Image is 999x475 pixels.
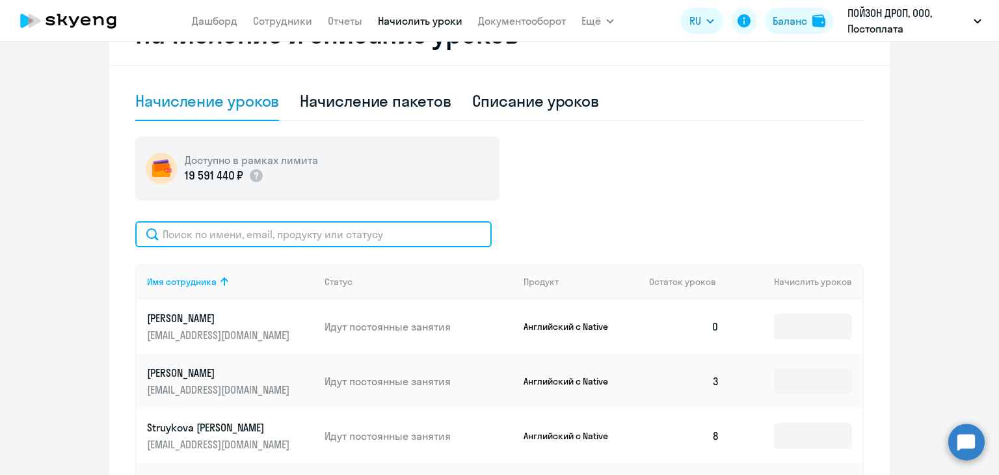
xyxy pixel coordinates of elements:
[135,18,864,49] h2: Начисление и списание уроков
[841,5,988,36] button: ПОЙЗОН ДРОП, ООО, Постоплата
[147,276,314,288] div: Имя сотрудника
[765,8,833,34] button: Балансbalance
[524,276,639,288] div: Продукт
[185,167,243,184] p: 19 591 440 ₽
[147,311,314,342] a: [PERSON_NAME][EMAIL_ADDRESS][DOMAIN_NAME]
[147,366,314,397] a: [PERSON_NAME][EMAIL_ADDRESS][DOMAIN_NAME]
[524,375,621,387] p: Английский с Native
[581,13,601,29] span: Ещё
[253,14,312,27] a: Сотрудники
[472,90,600,111] div: Списание уроков
[147,420,293,435] p: Struykova [PERSON_NAME]
[689,13,701,29] span: RU
[639,299,730,354] td: 0
[325,429,513,443] p: Идут постоянные занятия
[773,13,807,29] div: Баланс
[300,90,451,111] div: Начисление пакетов
[147,420,314,452] a: Struykova [PERSON_NAME][EMAIL_ADDRESS][DOMAIN_NAME]
[147,383,293,397] p: [EMAIL_ADDRESS][DOMAIN_NAME]
[325,319,513,334] p: Идут постоянные занятия
[147,437,293,452] p: [EMAIL_ADDRESS][DOMAIN_NAME]
[524,430,621,442] p: Английский с Native
[147,311,293,325] p: [PERSON_NAME]
[524,276,559,288] div: Продукт
[639,354,730,409] td: 3
[135,90,279,111] div: Начисление уроков
[378,14,462,27] a: Начислить уроки
[192,14,237,27] a: Дашборд
[524,321,621,332] p: Английский с Native
[328,14,362,27] a: Отчеты
[581,8,614,34] button: Ещё
[730,264,862,299] th: Начислить уроков
[325,374,513,388] p: Идут постоянные занятия
[325,276,353,288] div: Статус
[812,14,825,27] img: balance
[147,328,293,342] p: [EMAIL_ADDRESS][DOMAIN_NAME]
[185,153,318,167] h5: Доступно в рамках лимита
[135,221,492,247] input: Поиск по имени, email, продукту или статусу
[649,276,730,288] div: Остаток уроков
[639,409,730,463] td: 8
[649,276,716,288] span: Остаток уроков
[680,8,723,34] button: RU
[325,276,513,288] div: Статус
[147,366,293,380] p: [PERSON_NAME]
[147,276,217,288] div: Имя сотрудника
[478,14,566,27] a: Документооборот
[847,5,968,36] p: ПОЙЗОН ДРОП, ООО, Постоплата
[146,153,177,184] img: wallet-circle.png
